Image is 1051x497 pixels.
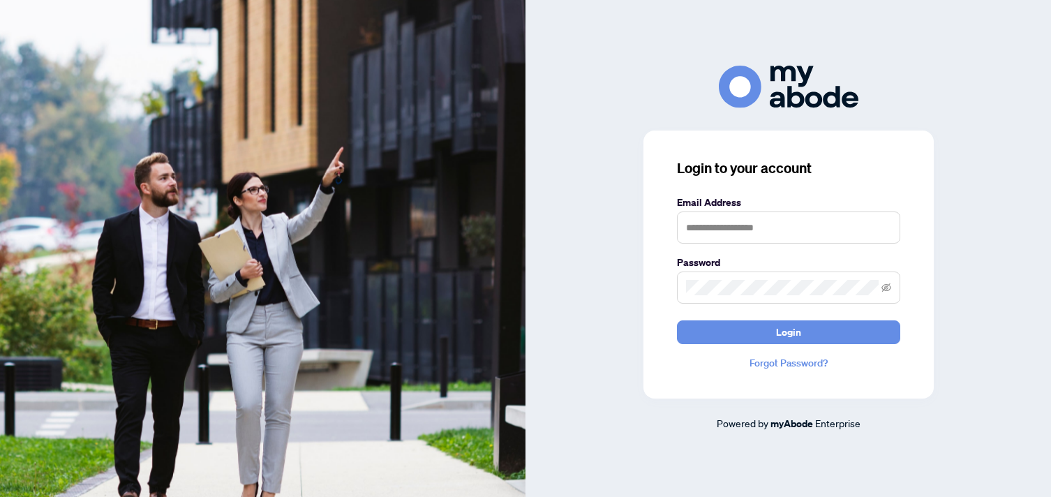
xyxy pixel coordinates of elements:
span: Enterprise [815,417,860,429]
span: Powered by [717,417,768,429]
a: myAbode [770,416,813,431]
span: Login [776,321,801,343]
label: Email Address [677,195,900,210]
label: Password [677,255,900,270]
button: Login [677,320,900,344]
a: Forgot Password? [677,355,900,371]
h3: Login to your account [677,158,900,178]
span: eye-invisible [881,283,891,292]
img: ma-logo [719,66,858,108]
